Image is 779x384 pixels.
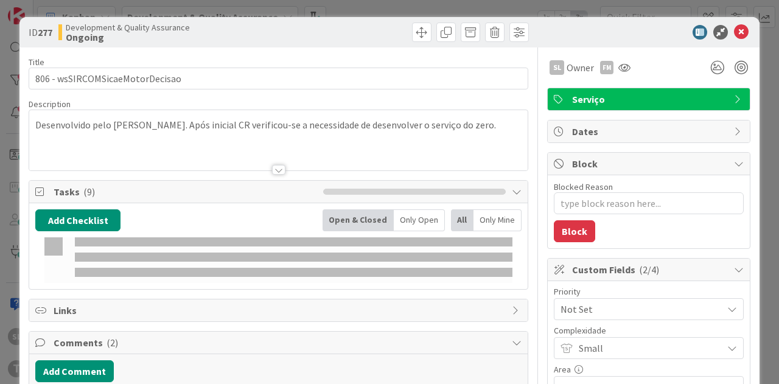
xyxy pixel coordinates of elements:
div: Area [554,365,744,374]
span: Not Set [561,301,716,318]
div: Complexidade [554,326,744,335]
span: Serviço [572,92,728,106]
div: All [451,209,473,231]
input: type card name here... [29,68,528,89]
button: Add Checklist [35,209,121,231]
span: Small [579,340,716,357]
b: 277 [38,26,52,38]
span: Links [54,303,506,318]
b: Ongoing [66,32,190,42]
p: Desenvolvido pelo [PERSON_NAME]. Após inicial CR verificou-se a necessidade de desenvolver o serv... [35,118,522,132]
span: Block [572,156,728,171]
div: SL [550,60,564,75]
span: Development & Quality Assurance [66,23,190,32]
span: Owner [567,60,594,75]
span: ( 2/4 ) [639,264,659,276]
span: Custom Fields [572,262,728,277]
span: ( 9 ) [83,186,95,198]
div: Priority [554,287,744,296]
div: Only Mine [473,209,522,231]
label: Title [29,57,44,68]
button: Add Comment [35,360,114,382]
span: ID [29,25,52,40]
span: Description [29,99,71,110]
span: Dates [572,124,728,139]
span: Tasks [54,184,317,199]
span: ( 2 ) [107,337,118,349]
div: FM [600,61,613,74]
div: Only Open [394,209,445,231]
button: Block [554,220,595,242]
div: Open & Closed [323,209,394,231]
label: Blocked Reason [554,181,613,192]
span: Comments [54,335,506,350]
